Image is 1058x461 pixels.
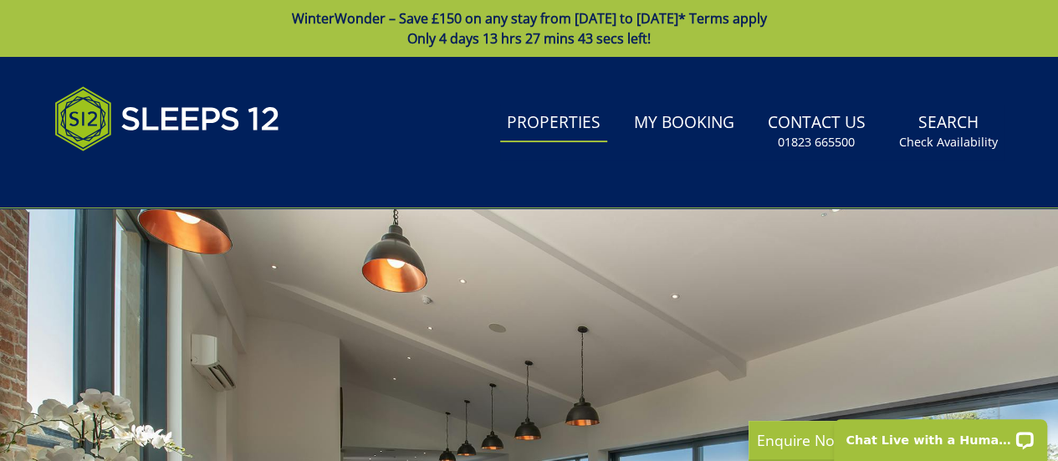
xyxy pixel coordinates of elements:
[899,134,998,151] small: Check Availability
[892,105,1004,159] a: SearchCheck Availability
[757,429,1008,451] p: Enquire Now
[778,134,855,151] small: 01823 665500
[761,105,872,159] a: Contact Us01823 665500
[407,29,651,48] span: Only 4 days 13 hrs 27 mins 43 secs left!
[54,77,280,161] img: Sleeps 12
[500,105,607,142] a: Properties
[46,171,222,185] iframe: Customer reviews powered by Trustpilot
[823,408,1058,461] iframe: LiveChat chat widget
[627,105,741,142] a: My Booking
